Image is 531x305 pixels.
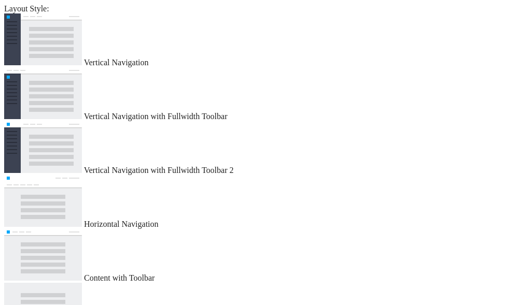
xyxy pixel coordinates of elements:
span: Vertical Navigation [84,58,149,67]
md-radio-button: Content with Toolbar [4,229,527,283]
md-radio-button: Vertical Navigation with Fullwidth Toolbar 2 [4,121,527,175]
img: vertical-nav.jpg [4,13,82,65]
md-radio-button: Vertical Navigation with Fullwidth Toolbar [4,67,527,121]
span: Horizontal Navigation [84,220,159,228]
md-radio-button: Horizontal Navigation [4,175,527,229]
img: horizontal-nav.jpg [4,175,82,227]
span: Vertical Navigation with Fullwidth Toolbar 2 [84,166,234,175]
img: vertical-nav-with-full-toolbar.jpg [4,67,82,119]
div: Layout Style: [4,4,527,13]
md-radio-button: Vertical Navigation [4,13,527,67]
img: vertical-nav-with-full-toolbar-2.jpg [4,121,82,173]
span: Vertical Navigation with Fullwidth Toolbar [84,112,228,121]
img: content-with-toolbar.jpg [4,229,82,281]
span: Content with Toolbar [84,273,155,282]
